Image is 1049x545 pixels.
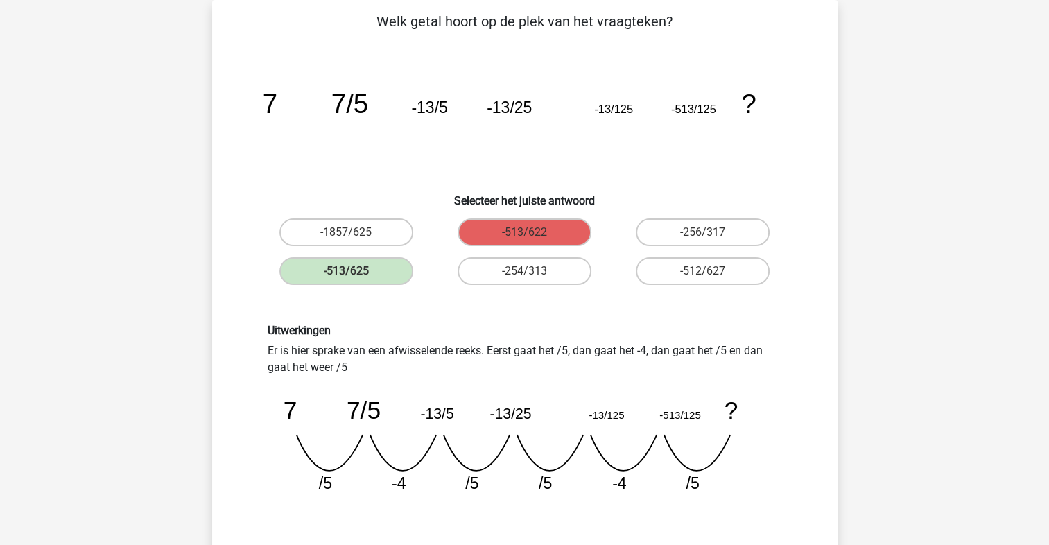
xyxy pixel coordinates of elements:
[741,89,756,119] tspan: ?
[686,474,699,492] tspan: /5
[411,98,447,116] tspan: -13/5
[612,474,627,492] tspan: -4
[279,218,413,246] label: -1857/625
[346,397,380,424] tspan: 7/5
[268,324,782,337] h6: Uitwerkingen
[589,409,624,421] tspan: -13/125
[283,397,297,424] tspan: 7
[465,474,478,492] tspan: /5
[234,183,815,207] h6: Selecteer het juiste antwoord
[636,218,770,246] label: -256/317
[539,474,552,492] tspan: /5
[318,474,331,492] tspan: /5
[234,11,815,32] p: Welk getal hoort op de plek van het vraagteken?
[458,257,591,285] label: -254/313
[262,89,277,119] tspan: 7
[724,397,738,424] tspan: ?
[659,409,701,421] tspan: -513/125
[420,406,453,422] tspan: -13/5
[279,257,413,285] label: -513/625
[487,98,532,116] tspan: -13/25
[670,103,716,115] tspan: -513/125
[489,406,531,422] tspan: -13/25
[257,324,792,505] div: Er is hier sprake van een afwisselende reeks. Eerst gaat het /5, dan gaat het -4, dan gaat het /5...
[458,218,591,246] label: -513/622
[594,103,633,115] tspan: -13/125
[331,89,367,119] tspan: 7/5
[391,474,406,492] tspan: -4
[636,257,770,285] label: -512/627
